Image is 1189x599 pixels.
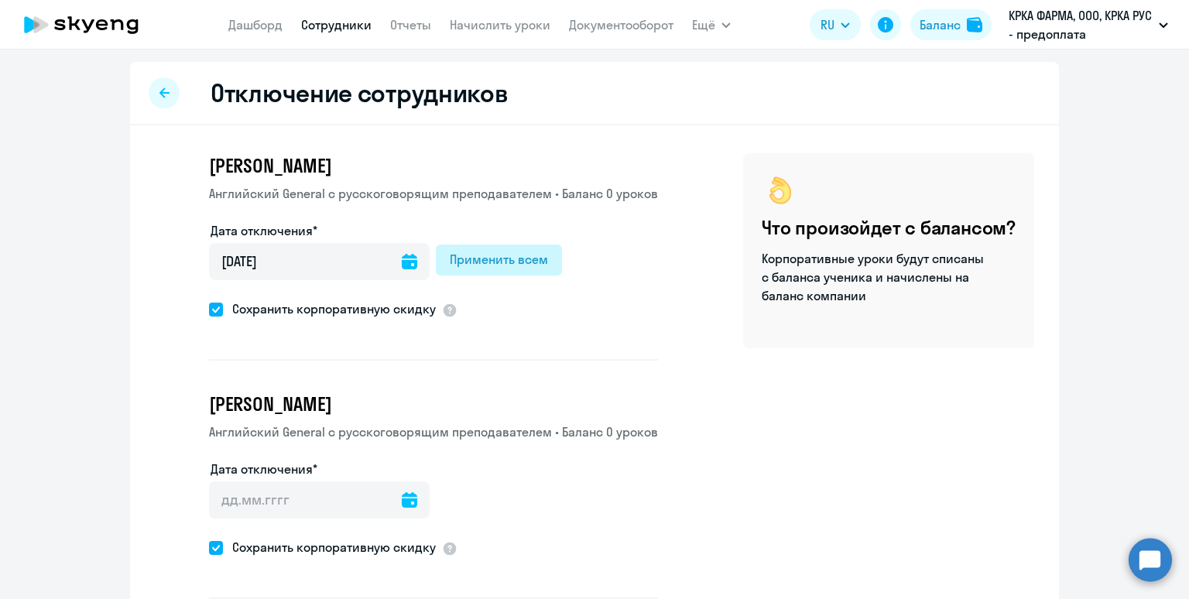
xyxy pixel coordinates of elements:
p: КРКА ФАРМА, ООО, КРКА РУС - предоплата [1009,6,1153,43]
span: [PERSON_NAME] [209,153,331,178]
input: дд.мм.гггг [209,481,430,519]
h2: Отключение сотрудников [211,77,508,108]
button: Ещё [692,9,731,40]
button: Применить всем [436,245,562,276]
div: Применить всем [450,250,548,269]
p: Английский General с русскоговорящим преподавателем • Баланс 0 уроков [209,423,658,441]
p: Корпоративные уроки будут списаны с баланса ученика и начислены на баланс компании [762,249,986,305]
span: RU [821,15,834,34]
a: Отчеты [390,17,431,33]
span: [PERSON_NAME] [209,392,331,416]
button: КРКА ФАРМА, ООО, КРКА РУС - предоплата [1001,6,1176,43]
a: Начислить уроки [450,17,550,33]
a: Документооборот [569,17,673,33]
div: Баланс [920,15,961,34]
span: Ещё [692,15,715,34]
label: Дата отключения* [211,460,317,478]
h4: Что произойдет с балансом? [762,215,1016,240]
button: RU [810,9,861,40]
p: Английский General с русскоговорящим преподавателем • Баланс 0 уроков [209,184,658,203]
a: Сотрудники [301,17,372,33]
span: Сохранить корпоративную скидку [223,538,436,556]
img: ok [762,172,799,209]
input: дд.мм.гггг [209,243,430,280]
button: Балансbalance [910,9,992,40]
a: Дашборд [228,17,283,33]
label: Дата отключения* [211,221,317,240]
span: Сохранить корпоративную скидку [223,299,436,318]
img: balance [967,17,982,33]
